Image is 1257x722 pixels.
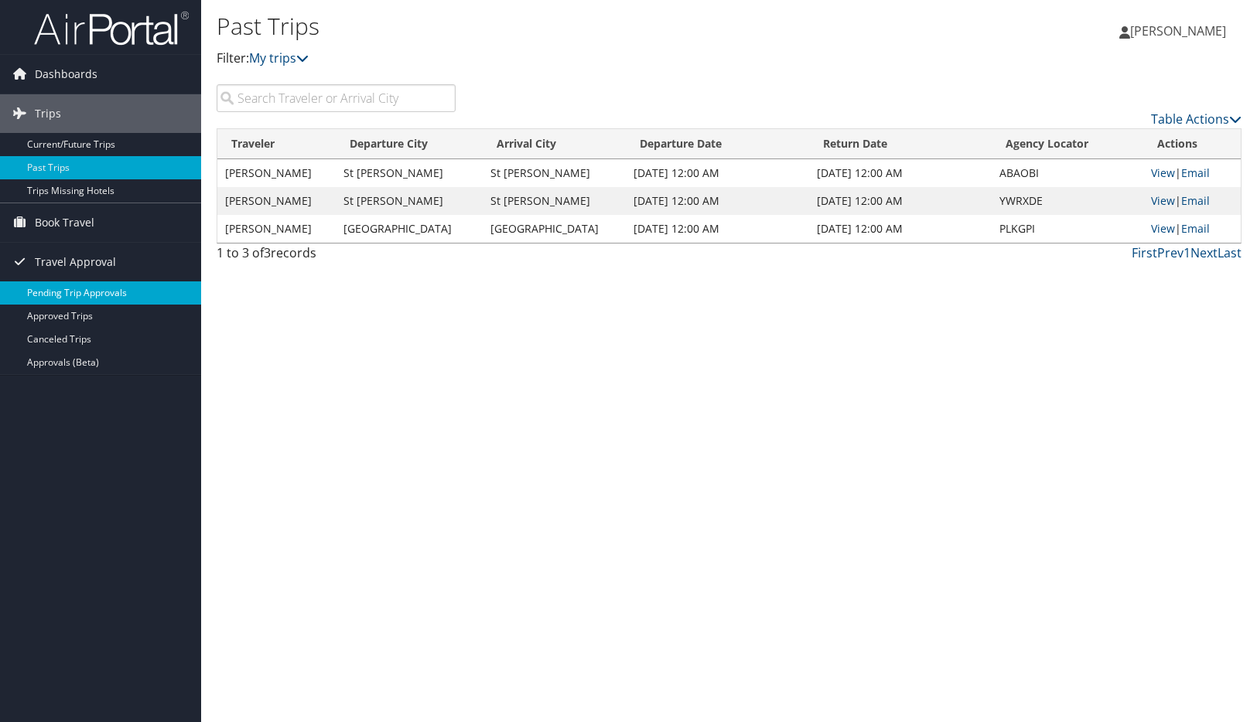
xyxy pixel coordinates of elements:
[217,244,456,270] div: 1 to 3 of records
[217,84,456,112] input: Search Traveler or Arrival City
[249,49,309,66] a: My trips
[1151,111,1242,128] a: Table Actions
[336,129,483,159] th: Departure City: activate to sort column ascending
[336,187,483,215] td: St [PERSON_NAME]
[217,187,336,215] td: [PERSON_NAME]
[626,215,808,243] td: [DATE] 12:00 AM
[1119,8,1242,54] a: [PERSON_NAME]
[217,215,336,243] td: [PERSON_NAME]
[483,129,626,159] th: Arrival City: activate to sort column ascending
[626,129,808,159] th: Departure Date: activate to sort column ascending
[1151,193,1175,208] a: View
[1190,244,1218,261] a: Next
[35,243,116,281] span: Travel Approval
[35,94,61,133] span: Trips
[1143,129,1241,159] th: Actions
[1130,22,1226,39] span: [PERSON_NAME]
[483,215,626,243] td: [GEOGRAPHIC_DATA]
[1143,215,1241,243] td: |
[809,129,992,159] th: Return Date: activate to sort column ascending
[809,215,992,243] td: [DATE] 12:00 AM
[626,159,808,187] td: [DATE] 12:00 AM
[1181,193,1210,208] a: Email
[336,159,483,187] td: St [PERSON_NAME]
[992,159,1143,187] td: ABAOBI
[1143,159,1241,187] td: |
[992,187,1143,215] td: YWRXDE
[217,10,900,43] h1: Past Trips
[1218,244,1242,261] a: Last
[483,187,626,215] td: St [PERSON_NAME]
[1151,221,1175,236] a: View
[217,159,336,187] td: [PERSON_NAME]
[992,129,1143,159] th: Agency Locator: activate to sort column ascending
[626,187,808,215] td: [DATE] 12:00 AM
[1151,165,1175,180] a: View
[217,49,900,69] p: Filter:
[35,203,94,242] span: Book Travel
[1132,244,1157,261] a: First
[1184,244,1190,261] a: 1
[809,187,992,215] td: [DATE] 12:00 AM
[483,159,626,187] td: St [PERSON_NAME]
[264,244,271,261] span: 3
[1143,187,1241,215] td: |
[809,159,992,187] td: [DATE] 12:00 AM
[1181,165,1210,180] a: Email
[217,129,336,159] th: Traveler: activate to sort column ascending
[35,55,97,94] span: Dashboards
[992,215,1143,243] td: PLKGPI
[1157,244,1184,261] a: Prev
[1181,221,1210,236] a: Email
[336,215,483,243] td: [GEOGRAPHIC_DATA]
[34,10,189,46] img: airportal-logo.png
